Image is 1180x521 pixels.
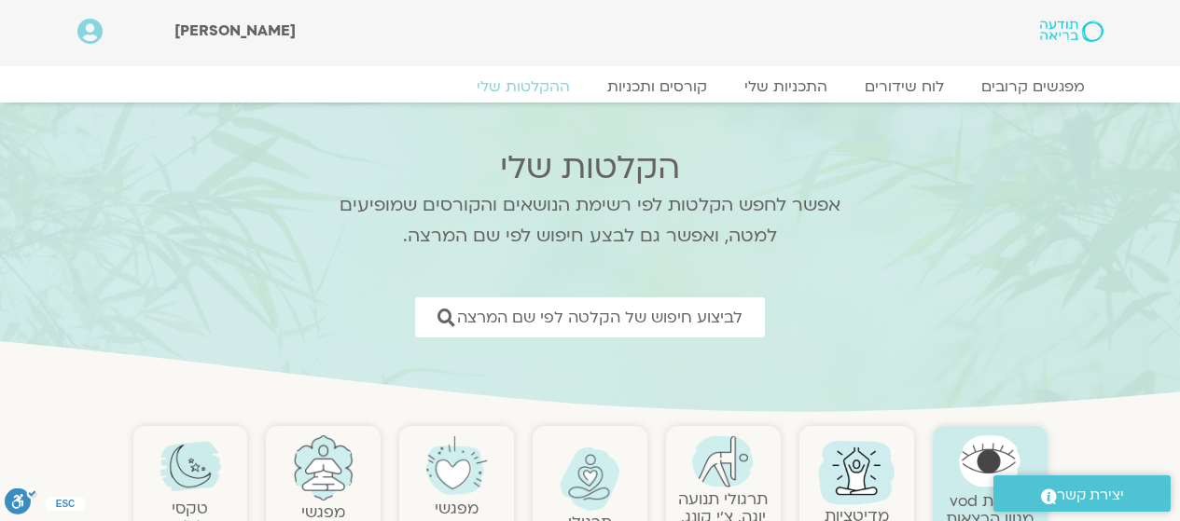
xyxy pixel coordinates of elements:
[315,149,866,186] h2: הקלטות שלי
[174,21,296,41] span: [PERSON_NAME]
[77,77,1104,96] nav: Menu
[963,77,1104,96] a: מפגשים קרובים
[315,190,866,252] p: אפשר לחפש הקלטות לפי רשימת הנושאים והקורסים שמופיעים למטה, ואפשר גם לבצע חיפוש לפי שם המרצה.
[1057,483,1124,508] span: יצירת קשר
[726,77,846,96] a: התכניות שלי
[846,77,963,96] a: לוח שידורים
[993,475,1171,512] a: יצירת קשר
[589,77,726,96] a: קורסים ותכניות
[415,297,765,337] a: לביצוע חיפוש של הקלטה לפי שם המרצה
[458,77,589,96] a: ההקלטות שלי
[457,308,743,326] span: לביצוע חיפוש של הקלטה לפי שם המרצה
